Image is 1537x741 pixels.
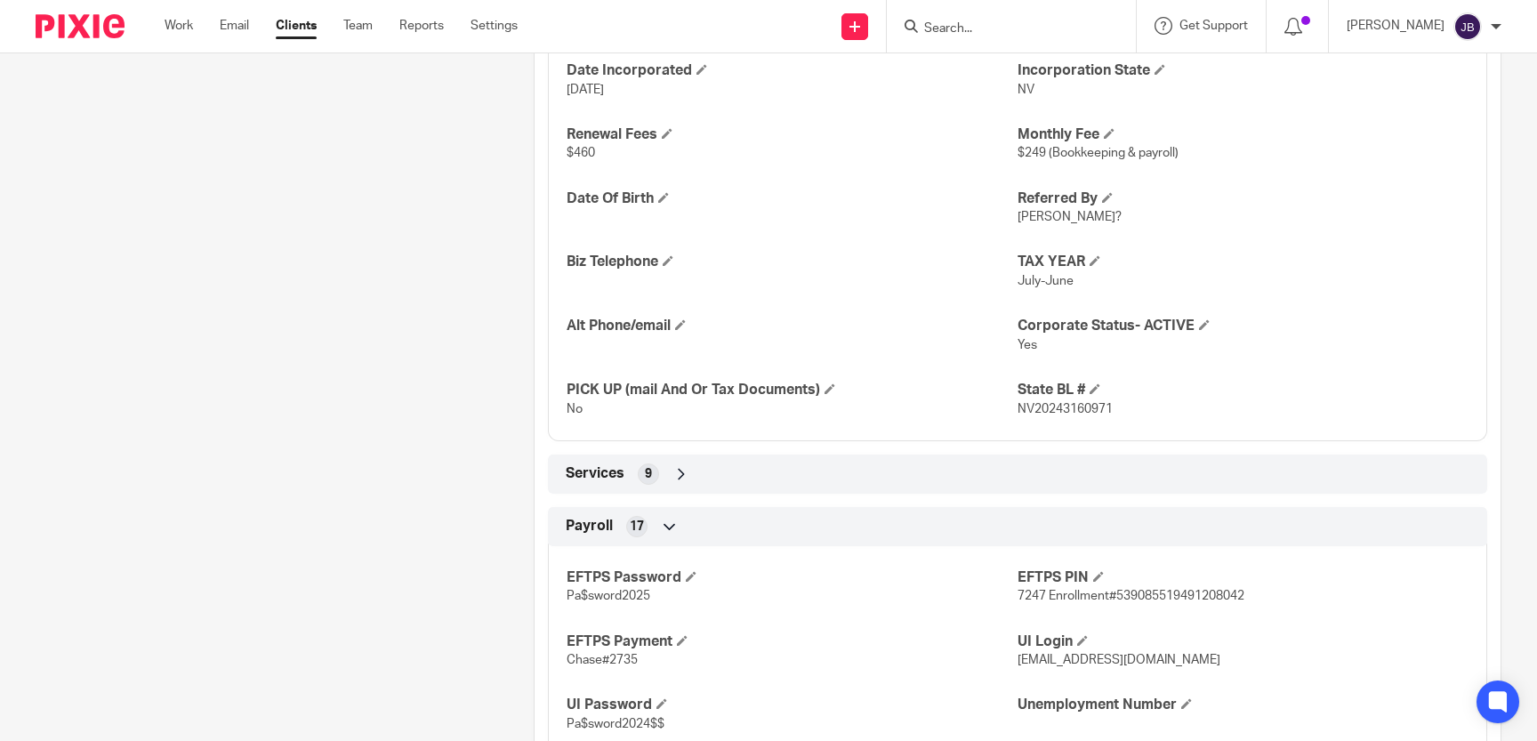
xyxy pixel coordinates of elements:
[566,517,613,536] span: Payroll
[567,253,1018,271] h4: Biz Telephone
[567,718,664,730] span: Pa$sword2024$$
[645,465,652,483] span: 9
[567,696,1018,714] h4: UI Password
[1018,632,1469,651] h4: UI Login
[165,17,193,35] a: Work
[567,189,1018,208] h4: Date Of Birth
[1018,253,1469,271] h4: TAX YEAR
[276,17,317,35] a: Clients
[1018,654,1220,666] span: [EMAIL_ADDRESS][DOMAIN_NAME]
[630,518,644,536] span: 17
[1018,275,1074,287] span: July-June
[566,464,624,483] span: Services
[922,21,1082,37] input: Search
[1018,381,1469,399] h4: State BL #
[1018,568,1469,587] h4: EFTPS PIN
[36,14,125,38] img: Pixie
[567,403,583,415] span: No
[567,654,638,666] span: Chase#2735
[1018,189,1469,208] h4: Referred By
[567,590,650,602] span: Pa$sword2025
[1018,590,1244,602] span: 7247 Enrollment#539085519491208042
[567,84,604,96] span: [DATE]
[1018,696,1469,714] h4: Unemployment Number
[567,568,1018,587] h4: EFTPS Password
[399,17,444,35] a: Reports
[567,381,1018,399] h4: PICK UP (mail And Or Tax Documents)
[1018,147,1179,159] span: $249 (Bookkeeping & payroll)
[1453,12,1482,41] img: svg%3E
[1018,339,1037,351] span: Yes
[1018,211,1122,223] span: [PERSON_NAME]?
[343,17,373,35] a: Team
[1018,403,1113,415] span: NV20243160971
[567,632,1018,651] h4: EFTPS Payment
[1347,17,1444,35] p: [PERSON_NAME]
[1018,125,1469,144] h4: Monthly Fee
[1179,20,1248,32] span: Get Support
[220,17,249,35] a: Email
[1018,61,1469,80] h4: Incorporation State
[567,147,595,159] span: $460
[471,17,518,35] a: Settings
[567,317,1018,335] h4: Alt Phone/email
[1018,317,1469,335] h4: Corporate Status- ACTIVE
[1018,84,1034,96] span: NV
[567,125,1018,144] h4: Renewal Fees
[567,61,1018,80] h4: Date Incorporated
